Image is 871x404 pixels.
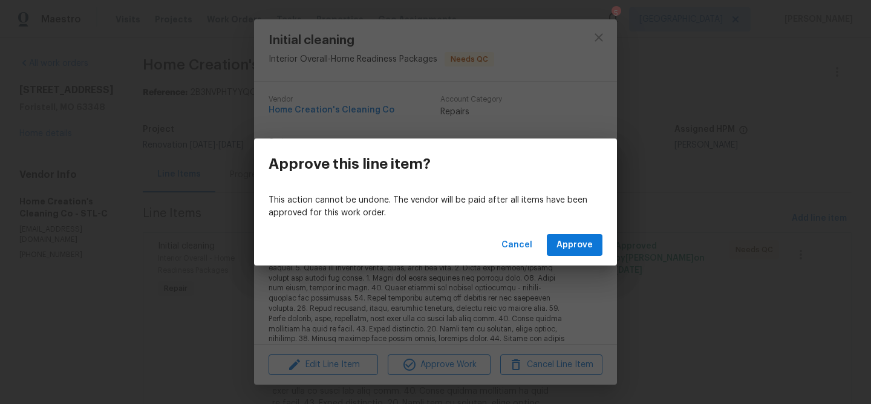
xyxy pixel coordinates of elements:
span: Approve [556,238,593,253]
span: Cancel [501,238,532,253]
button: Approve [547,234,602,256]
h3: Approve this line item? [269,155,431,172]
button: Cancel [497,234,537,256]
p: This action cannot be undone. The vendor will be paid after all items have been approved for this... [269,194,602,220]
